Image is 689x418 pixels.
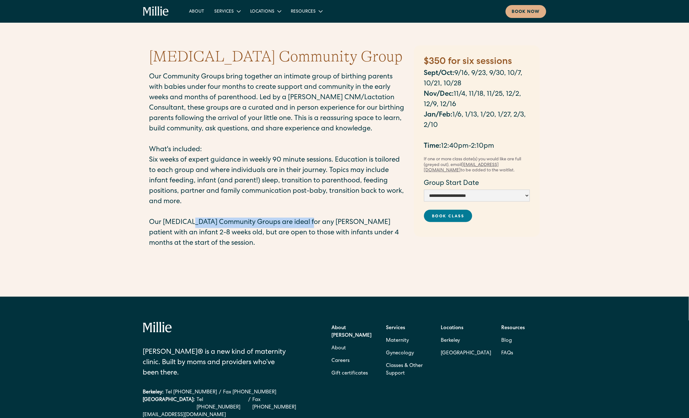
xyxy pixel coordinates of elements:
a: Careers [331,355,350,367]
a: Tel [PHONE_NUMBER] [197,396,247,411]
a: About [184,6,209,16]
a: Book now [506,5,546,18]
strong: Sept/Oct: [424,70,455,77]
div: Services [214,9,234,15]
div: / [249,396,251,411]
a: [GEOGRAPHIC_DATA] [441,347,491,360]
p: ‍ [149,135,408,145]
a: home [143,6,169,16]
h1: [MEDICAL_DATA] Community Group [149,47,403,67]
a: Book Class [424,210,473,222]
label: Group Start Date [424,179,530,189]
div: If one or more class date(s) you would like are full (greyed out), email to be added to the waitl... [424,157,530,174]
p: ‍ [149,207,408,218]
p: Six weeks of expert guidance in weekly 90 minute sessions. Education is tailored to each group an... [149,155,408,207]
strong: Jan/Feb: [424,112,453,119]
div: / [219,389,221,396]
a: Fax [PHONE_NUMBER] [253,396,304,411]
p: What's included: [149,145,408,155]
strong: Services [386,326,405,331]
a: Maternity [386,335,409,347]
a: FAQs [502,347,514,360]
a: Tel [PHONE_NUMBER] [166,389,217,396]
div: Resources [286,6,327,16]
a: Gift certificates [331,367,368,380]
a: Berkeley [441,335,491,347]
strong: About [PERSON_NAME] [331,326,371,338]
a: Blog [502,335,512,347]
div: Resources [291,9,316,15]
strong: Locations [441,326,464,331]
a: Fax [PHONE_NUMBER] [223,389,277,396]
strong: $350 for six sessions [424,57,512,67]
p: Our Community Groups bring together an intimate group of birthing parents with babies under four ... [149,72,408,135]
a: About [331,342,346,355]
strong: Nov/Dec: [424,91,454,98]
p: 1/6, 1/13, 1/20, 1/27, 2/3, 2/10 [424,110,530,131]
p: ‍ 12:40pm-2:10pm [424,131,530,152]
div: Book now [512,9,540,15]
div: Berkeley: [143,389,164,396]
div: Locations [245,6,286,16]
p: 11/4, 11/18, 11/25, 12/2, 12/9, 12/16 [424,89,530,110]
p: 9/16, 9/23, 9/30, 10/7, 10/21, 10/28 [424,69,530,89]
strong: ‍ Time: [424,143,441,150]
div: Services [209,6,245,16]
div: [GEOGRAPHIC_DATA]: [143,396,195,411]
a: Classes & Other Support [386,360,431,380]
p: Our [MEDICAL_DATA] Community Groups are ideal for any [PERSON_NAME] patient with an infant 2-8 we... [149,218,408,249]
div: Locations [250,9,274,15]
a: Gynecology [386,347,414,360]
div: [PERSON_NAME]® is a new kind of maternity clinic. Built by moms and providers who’ve been there. [143,347,291,379]
strong: Resources [502,326,525,331]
